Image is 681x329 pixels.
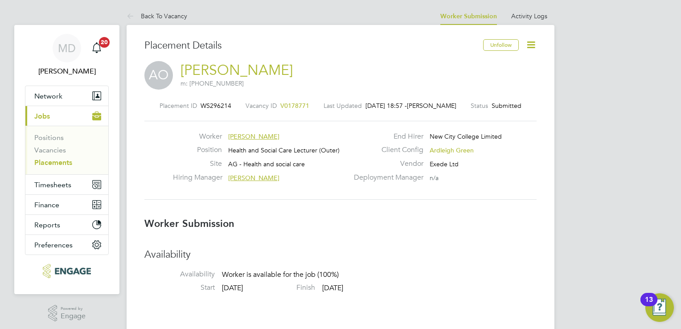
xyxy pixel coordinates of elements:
[645,300,653,311] div: 13
[492,102,521,110] span: Submitted
[228,160,305,168] span: AG - Health and social care
[25,86,108,106] button: Network
[61,313,86,320] span: Engage
[173,159,222,169] label: Site
[246,102,277,110] label: Vacancy ID
[349,173,423,182] label: Deployment Manager
[25,264,109,278] a: Go to home page
[430,160,459,168] span: Exede Ltd
[322,284,343,292] span: [DATE]
[430,174,439,182] span: n/a
[245,283,315,292] label: Finish
[645,293,674,322] button: Open Resource Center, 13 new notifications
[483,39,519,51] button: Unfollow
[228,146,340,154] span: Health and Social Care Lecturer (Outer)
[34,201,59,209] span: Finance
[34,158,72,167] a: Placements
[349,159,423,169] label: Vendor
[88,34,106,62] a: 20
[144,248,537,261] h3: Availability
[471,102,488,110] label: Status
[144,218,234,230] b: Worker Submission
[511,12,547,20] a: Activity Logs
[222,270,339,279] span: Worker is available for the job (100%)
[181,62,293,79] a: [PERSON_NAME]
[160,102,197,110] label: Placement ID
[228,174,279,182] span: [PERSON_NAME]
[25,106,108,126] button: Jobs
[34,181,71,189] span: Timesheets
[349,132,423,141] label: End Hirer
[173,173,222,182] label: Hiring Manager
[430,146,474,154] span: Ardleigh Green
[144,270,215,279] label: Availability
[365,102,407,110] span: [DATE] 18:57 -
[25,235,108,255] button: Preferences
[34,146,66,154] a: Vacancies
[25,66,109,77] span: Martina Davey
[280,102,309,110] span: V0178771
[34,112,50,120] span: Jobs
[43,264,90,278] img: xede-logo-retina.png
[324,102,362,110] label: Last Updated
[99,37,110,48] span: 20
[14,25,119,294] nav: Main navigation
[144,61,173,90] span: AO
[25,126,108,174] div: Jobs
[34,241,73,249] span: Preferences
[127,12,187,20] a: Back To Vacancy
[181,79,244,87] span: m: [PHONE_NUMBER]
[25,175,108,194] button: Timesheets
[349,145,423,155] label: Client Config
[48,305,86,322] a: Powered byEngage
[430,132,502,140] span: New City College Limited
[228,132,279,140] span: [PERSON_NAME]
[61,305,86,313] span: Powered by
[144,283,215,292] label: Start
[144,39,476,52] h3: Placement Details
[25,215,108,234] button: Reports
[440,12,497,20] a: Worker Submission
[34,92,62,100] span: Network
[58,42,76,54] span: MD
[25,34,109,77] a: MD[PERSON_NAME]
[407,102,456,110] span: [PERSON_NAME]
[222,284,243,292] span: [DATE]
[34,221,60,229] span: Reports
[173,145,222,155] label: Position
[25,195,108,214] button: Finance
[173,132,222,141] label: Worker
[201,102,231,110] span: WS296214
[34,133,64,142] a: Positions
